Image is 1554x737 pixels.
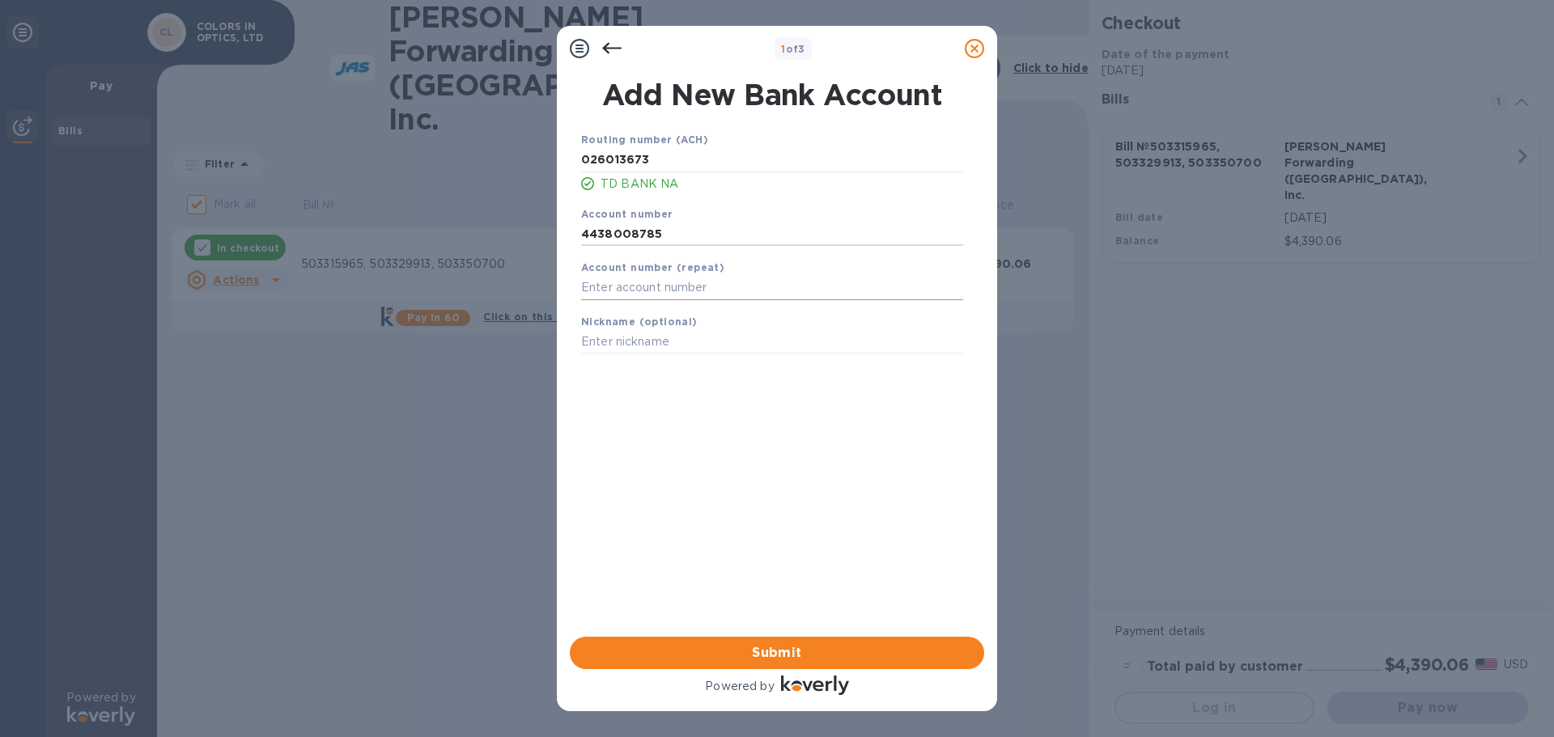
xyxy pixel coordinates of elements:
input: Enter routing number [581,148,963,172]
b: Nickname (optional) [581,316,698,328]
b: Account number [581,208,673,220]
b: Routing number (ACH) [581,133,708,146]
button: Submit [570,637,984,669]
span: Submit [583,643,971,663]
span: 1 [781,43,785,55]
input: Enter nickname [581,330,963,354]
b: of 3 [781,43,805,55]
h1: Add New Bank Account [571,78,973,112]
b: Account number (repeat) [581,261,724,273]
input: Enter account number [581,222,963,246]
input: Enter account number [581,276,963,300]
img: Logo [781,676,849,695]
p: TD BANK NA [601,176,963,193]
p: Powered by [705,678,774,695]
